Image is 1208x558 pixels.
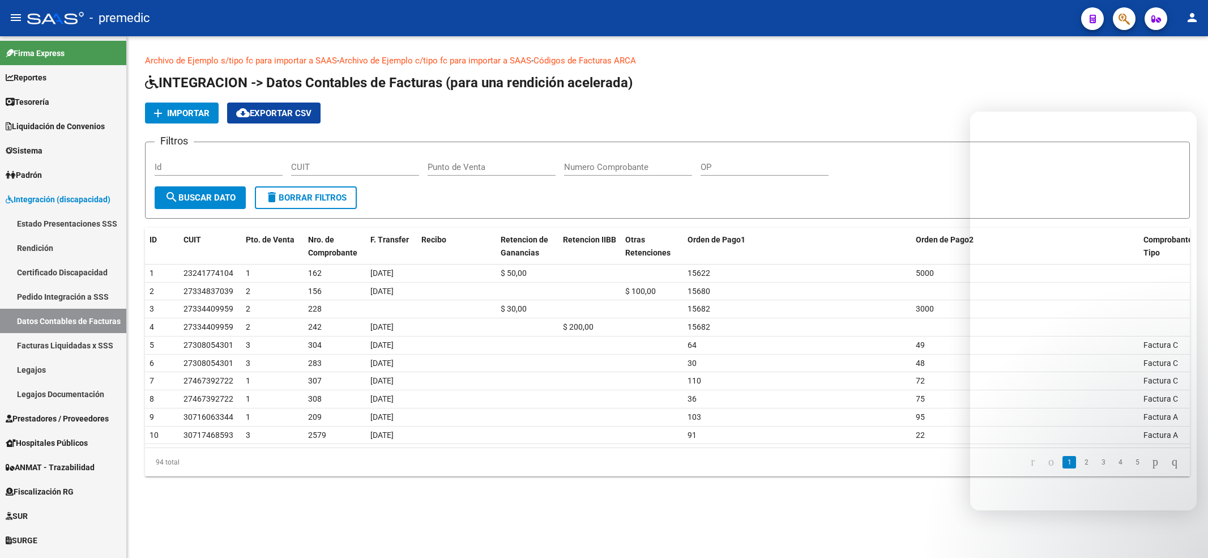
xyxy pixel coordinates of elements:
[370,269,394,278] span: [DATE]
[370,287,394,296] span: [DATE]
[1185,11,1199,24] mat-icon: person
[246,235,294,244] span: Pto. de Venta
[370,322,394,331] span: [DATE]
[150,376,154,385] span: 7
[688,359,697,368] span: 30
[150,394,154,403] span: 8
[308,322,322,331] span: 242
[183,235,201,244] span: CUIT
[145,448,352,476] div: 94 total
[6,96,49,108] span: Tesorería
[150,359,154,368] span: 6
[241,228,304,265] datatable-header-cell: Pto. de Venta
[155,186,246,209] button: Buscar Dato
[167,108,210,118] span: Importar
[236,108,311,118] span: Exportar CSV
[183,287,233,296] span: 27334837039
[621,228,683,265] datatable-header-cell: Otras Retenciones
[6,144,42,157] span: Sistema
[688,340,697,350] span: 64
[9,11,23,24] mat-icon: menu
[150,431,159,440] span: 10
[1169,519,1197,547] iframe: Intercom live chat
[145,75,633,91] span: INTEGRACION -> Datos Contables de Facturas (para una rendición acelerada)
[255,186,357,209] button: Borrar Filtros
[6,193,110,206] span: Integración (discapacidad)
[688,376,701,385] span: 110
[370,359,394,368] span: [DATE]
[236,106,250,120] mat-icon: cloud_download
[683,228,911,265] datatable-header-cell: Orden de Pago1
[501,235,548,257] span: Retencion de Ganancias
[150,340,154,350] span: 5
[688,394,697,403] span: 36
[246,431,250,440] span: 3
[688,287,710,296] span: 15680
[688,269,710,278] span: 15622
[304,228,366,265] datatable-header-cell: Nro. de Comprobante
[145,228,179,265] datatable-header-cell: ID
[6,169,42,181] span: Padrón
[183,412,233,421] span: 30716063344
[150,269,154,278] span: 1
[308,412,322,421] span: 209
[246,412,250,421] span: 1
[246,304,250,313] span: 2
[265,190,279,204] mat-icon: delete
[501,304,527,313] span: $ 30,00
[183,322,233,331] span: 27334409959
[370,431,394,440] span: [DATE]
[370,376,394,385] span: [DATE]
[916,376,925,385] span: 72
[496,228,558,265] datatable-header-cell: Retencion de Ganancias
[688,412,701,421] span: 103
[421,235,446,244] span: Recibo
[150,287,154,296] span: 2
[370,394,394,403] span: [DATE]
[150,322,154,331] span: 4
[6,534,37,547] span: SURGE
[308,269,322,278] span: 162
[246,376,250,385] span: 1
[688,322,710,331] span: 15682
[6,71,46,84] span: Reportes
[688,431,697,440] span: 91
[370,412,394,421] span: [DATE]
[246,269,250,278] span: 1
[916,394,925,403] span: 75
[145,54,1190,67] p: - -
[308,359,322,368] span: 283
[339,56,531,66] a: Archivo de Ejemplo c/tipo fc para importar a SAAS
[165,190,178,204] mat-icon: search
[501,269,527,278] span: $ 50,00
[183,269,233,278] span: 23241774104
[370,340,394,350] span: [DATE]
[625,287,656,296] span: $ 100,00
[916,431,925,440] span: 22
[246,322,250,331] span: 2
[183,304,233,313] span: 27334409959
[308,340,322,350] span: 304
[916,340,925,350] span: 49
[6,461,95,474] span: ANMAT - Trazabilidad
[6,485,74,498] span: Fiscalización RG
[246,340,250,350] span: 3
[183,376,233,385] span: 27467392722
[145,103,219,123] button: Importar
[916,235,974,244] span: Orden de Pago2
[145,56,337,66] a: Archivo de Ejemplo s/tipo fc para importar a SAAS
[563,235,616,244] span: Retencion IIBB
[688,304,710,313] span: 15682
[308,235,357,257] span: Nro. de Comprobante
[911,228,1139,265] datatable-header-cell: Orden de Pago2
[688,235,745,244] span: Orden de Pago1
[265,193,347,203] span: Borrar Filtros
[6,412,109,425] span: Prestadores / Proveedores
[533,56,636,66] a: Códigos de Facturas ARCA
[150,304,154,313] span: 3
[308,394,322,403] span: 308
[246,394,250,403] span: 1
[916,269,934,278] span: 5000
[89,6,150,31] span: - premedic
[246,287,250,296] span: 2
